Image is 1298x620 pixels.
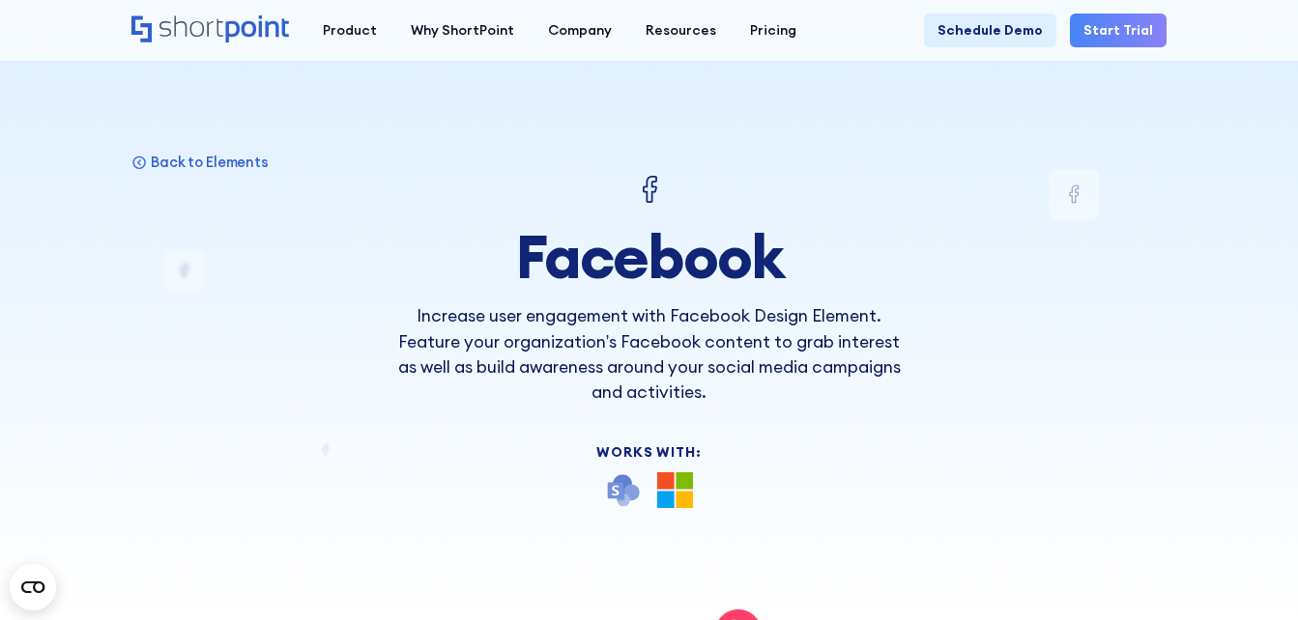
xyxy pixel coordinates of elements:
div: Pricing [750,20,796,41]
p: Back to Elements [151,153,269,171]
a: Back to Elements [131,153,269,171]
iframe: Chat Widget [950,396,1298,620]
div: Widget de chat [950,396,1298,620]
p: Increase user engagement with Facebook Design Element. Feature your organization’s Facebook conte... [395,303,903,405]
a: Company [531,14,628,47]
a: Pricing [733,14,813,47]
a: Resources [628,14,733,47]
img: Microsoft 365 logo [657,472,693,508]
a: Schedule Demo [924,14,1056,47]
div: Works With: [395,445,903,459]
button: Open CMP widget [10,564,56,610]
div: Product [323,20,377,41]
a: Why ShortPoint [393,14,531,47]
div: Why ShortPoint [411,20,514,41]
h1: Facebook [395,223,903,290]
a: Home [131,15,289,44]
img: SharePoint icon [605,472,641,508]
a: Product [305,14,393,47]
img: Facebook [629,169,670,210]
a: Start Trial [1070,14,1167,47]
div: Company [548,20,612,41]
div: Resources [646,20,716,41]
